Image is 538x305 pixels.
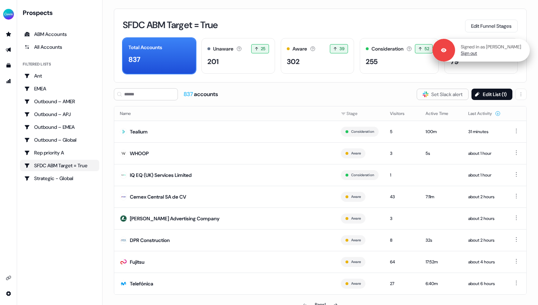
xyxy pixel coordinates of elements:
div: 31 minutes [468,128,501,135]
div: 1:00m [426,128,457,135]
div: 17:52m [426,258,457,265]
div: 43 [390,193,414,200]
button: Aware [351,259,361,265]
div: Consideration [371,45,403,53]
button: Edit List (1) [471,89,512,100]
div: EMEA [24,85,95,92]
div: Fujitsu [130,258,144,265]
div: All Accounts [24,43,95,51]
div: Strategic - Global [24,175,95,182]
div: about 1 hour [468,150,501,157]
div: 1 [390,172,414,179]
a: Go to integrations [3,288,14,299]
div: 5s [426,150,457,157]
div: [PERSON_NAME] Advertising Company [130,215,220,222]
div: Telefónica [130,280,153,287]
div: Cemex Central SA de CV [130,193,186,200]
div: 3 [390,150,414,157]
div: WHOOP [130,150,149,157]
div: Rep priority A [24,149,95,156]
div: 79 [450,56,459,67]
div: 32s [426,237,457,244]
div: 64 [390,258,414,265]
div: about 2 hours [468,237,501,244]
a: Go to Outbound – Global [20,134,99,146]
div: 255 [366,56,378,67]
button: Aware [351,237,361,243]
div: Ant [24,72,95,79]
div: IQ EQ (UK) Services Limited [130,172,192,179]
span: 837 [184,90,194,98]
a: Go to Outbound – AMER [20,96,99,107]
a: Sign out [461,50,477,57]
div: 7:11m [426,193,457,200]
a: Go to Ant [20,70,99,81]
button: Consideration [351,172,374,178]
button: Consideration [351,128,374,135]
button: Aware [351,215,361,222]
h3: SFDC ABM Target = True [123,20,218,30]
div: Total Accounts [128,44,162,51]
div: accounts [184,90,218,98]
span: 39 [339,45,345,52]
div: about 1 hour [468,172,501,179]
div: about 2 hours [468,215,501,222]
th: Name [114,106,335,121]
a: Go to Outbound – APJ [20,109,99,120]
div: DPR Construction [130,237,170,244]
div: Outbound – APJ [24,111,95,118]
button: Visitors [390,107,413,120]
button: Set Slack alert [417,89,469,100]
button: Aware [351,150,361,157]
button: Active Time [426,107,457,120]
button: Aware [351,194,361,200]
span: 25 [261,45,266,52]
a: Go to EMEA [20,83,99,94]
button: Edit Funnel Stages [465,20,518,32]
div: Stage [341,110,379,117]
div: 6:40m [426,280,457,287]
a: Go to prospects [3,28,14,40]
a: Go to attribution [3,75,14,87]
div: 5 [390,128,414,135]
div: Outbound – AMER [24,98,95,105]
a: Go to Rep priority A [20,147,99,158]
a: Go to outbound experience [3,44,14,56]
div: ABM Accounts [24,31,95,38]
div: 3 [390,215,414,222]
div: 8 [390,237,414,244]
a: Go to integrations [3,272,14,284]
div: Aware [292,45,307,53]
div: 27 [390,280,414,287]
div: Tealium [130,128,148,135]
div: about 6 hours [468,280,501,287]
a: ABM Accounts [20,28,99,40]
button: Last Activity [468,107,501,120]
div: 302 [287,56,300,67]
p: Signed in as [PERSON_NAME] [461,44,521,50]
button: Aware [351,280,361,287]
div: Unaware [213,45,233,53]
a: All accounts [20,41,99,53]
div: about 4 hours [468,258,501,265]
a: Go to Strategic - Global [20,173,99,184]
div: Prospects [23,9,99,17]
div: Outbound – EMEA [24,123,95,131]
div: SFDC ABM Target = True [24,162,95,169]
div: 837 [128,54,141,65]
a: Go to Outbound – EMEA [20,121,99,133]
div: Outbound – Global [24,136,95,143]
span: 52 [424,45,429,52]
a: Go to SFDC ABM Target = True [20,160,99,171]
div: Filtered lists [23,61,51,67]
a: Go to templates [3,60,14,71]
div: 201 [207,56,219,67]
div: about 2 hours [468,193,501,200]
